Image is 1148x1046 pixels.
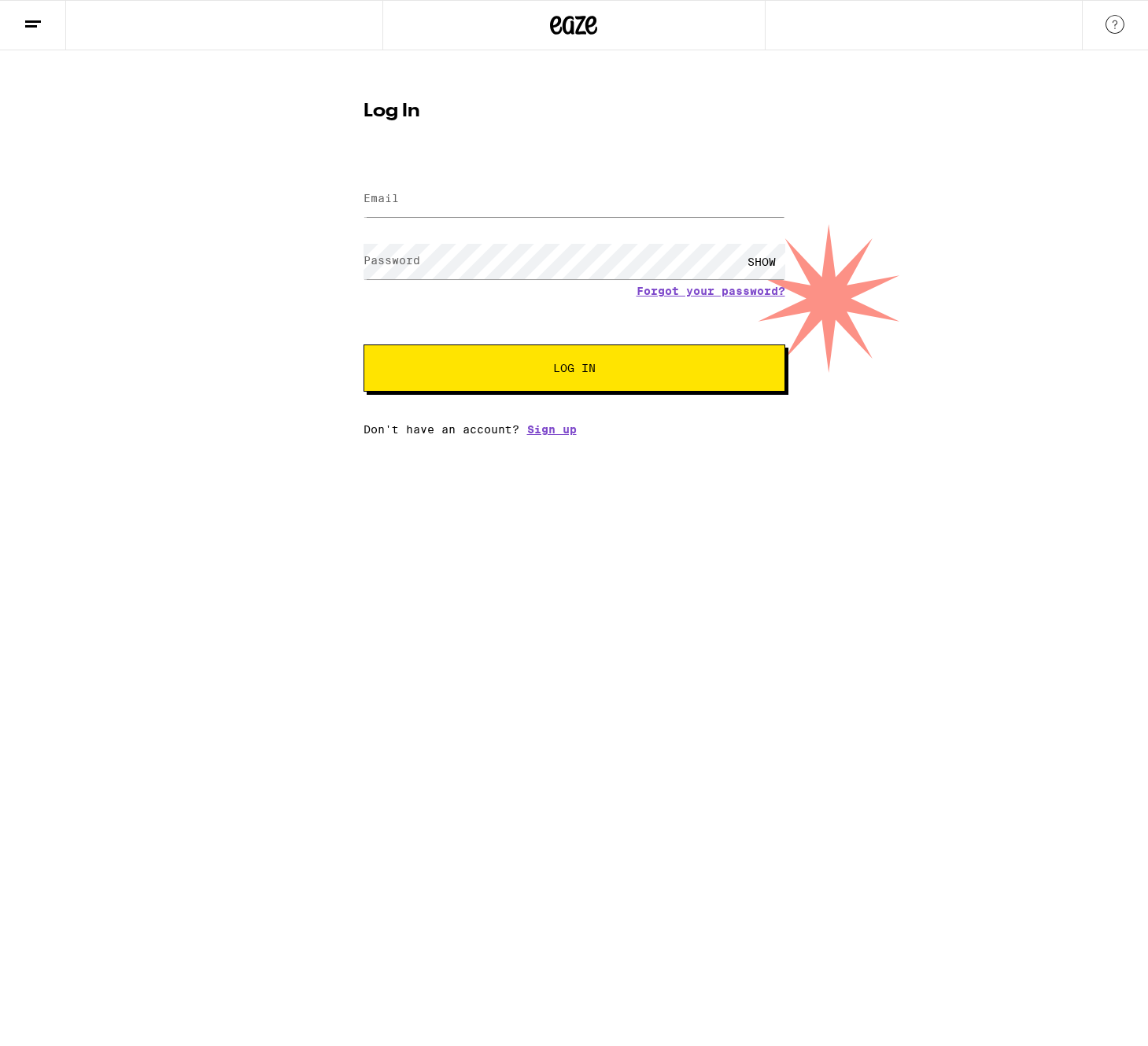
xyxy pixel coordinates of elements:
[527,423,577,436] a: Sign up
[738,244,785,279] div: SHOW
[364,192,399,204] label: Email
[9,11,113,24] span: Hi. Need any help?
[364,102,785,121] h1: Log In
[364,344,785,392] button: Log In
[637,285,785,297] a: Forgot your password?
[364,254,420,267] label: Password
[364,182,785,217] input: Email
[553,363,596,374] span: Log In
[364,423,785,436] div: Don't have an account?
